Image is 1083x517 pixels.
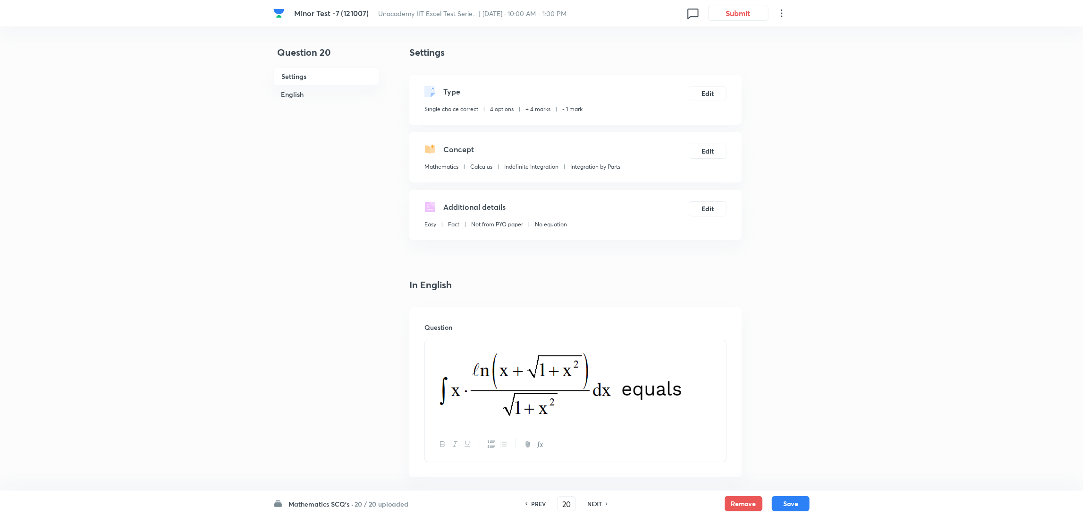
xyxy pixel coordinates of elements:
[379,9,567,18] span: Unacademy IIT Excel Test Serie... | [DATE] · 10:00 AM - 1:00 PM
[424,105,478,113] p: Single choice correct
[531,500,546,508] h6: PREV
[443,201,506,213] h5: Additional details
[273,86,379,103] h6: English
[689,86,727,101] button: Edit
[535,220,567,229] p: No equation
[448,220,459,229] p: Fact
[273,8,287,19] a: Company Logo
[490,105,514,113] p: 4 options
[471,220,523,229] p: Not from PYQ paper
[725,496,762,511] button: Remove
[443,86,460,97] h5: Type
[273,67,379,86] h6: Settings
[772,496,810,511] button: Save
[689,201,727,216] button: Edit
[424,201,436,213] img: questionDetails.svg
[504,163,558,171] p: Indefinite Integration
[409,278,742,292] h4: In English
[432,346,711,419] img: 28-08-25-07:32:13-AM
[424,322,727,332] h6: Question
[273,45,379,67] h4: Question 20
[424,144,436,155] img: questionConcept.svg
[424,220,436,229] p: Easy
[562,105,583,113] p: - 1 mark
[288,499,353,509] h6: Mathematics SCQ's ·
[273,8,285,19] img: Company Logo
[708,6,769,21] button: Submit
[424,86,436,97] img: questionType.svg
[570,163,620,171] p: Integration by Parts
[587,500,602,508] h6: NEXT
[470,163,492,171] p: Calculus
[689,144,727,159] button: Edit
[294,8,369,18] span: Minor Test -7 (121007)
[355,499,408,509] h6: 20 / 20 uploaded
[409,45,742,60] h4: Settings
[443,144,474,155] h5: Concept
[525,105,550,113] p: + 4 marks
[424,163,458,171] p: Mathematics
